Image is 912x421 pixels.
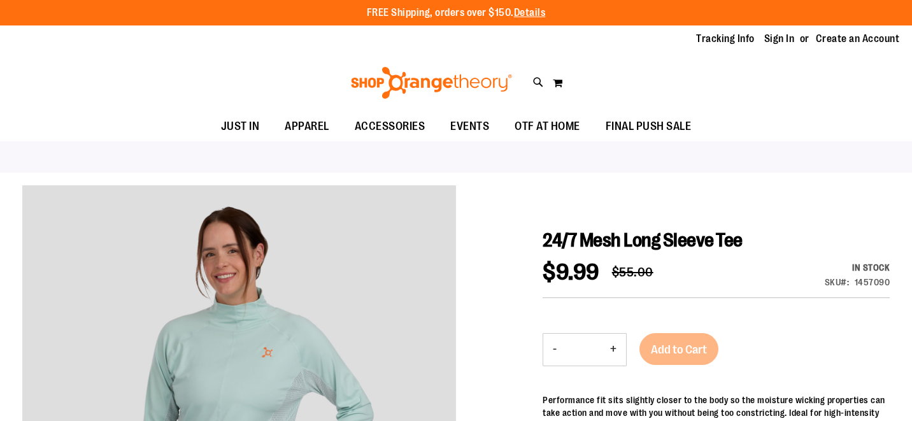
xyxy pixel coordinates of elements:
span: FINAL PUSH SALE [606,112,692,141]
a: Details [514,7,546,18]
span: $9.99 [543,259,599,285]
button: Decrease product quantity [543,334,566,366]
strong: SKU [825,277,850,287]
a: ACCESSORIES [342,112,438,141]
div: In stock [825,261,890,274]
a: Tracking Info [696,32,755,46]
span: OTF AT HOME [515,112,580,141]
a: OTF AT HOME [502,112,593,141]
a: FINAL PUSH SALE [593,112,704,141]
span: JUST IN [221,112,260,141]
img: Shop Orangetheory [349,67,514,99]
a: JUST IN [208,112,273,141]
a: Sign In [764,32,795,46]
span: $55.00 [612,265,653,280]
div: Availability [825,261,890,274]
p: FREE Shipping, orders over $150. [367,6,546,20]
span: 24/7 Mesh Long Sleeve Tee [543,229,743,251]
span: EVENTS [450,112,489,141]
button: Increase product quantity [601,334,626,366]
span: ACCESSORIES [355,112,425,141]
input: Product quantity [566,334,601,365]
a: APPAREL [272,112,342,141]
span: APPAREL [285,112,329,141]
a: Create an Account [816,32,900,46]
div: 1457090 [855,276,890,289]
a: EVENTS [438,112,502,141]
